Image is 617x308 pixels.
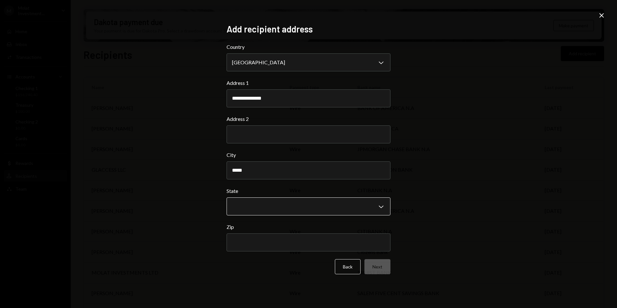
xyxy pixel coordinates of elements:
[335,259,361,274] button: Back
[227,223,390,231] label: Zip
[227,23,390,35] h2: Add recipient address
[227,115,390,123] label: Address 2
[227,187,390,195] label: State
[227,197,390,215] button: State
[227,79,390,87] label: Address 1
[227,53,390,71] button: Country
[227,43,390,51] label: Country
[227,151,390,159] label: City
